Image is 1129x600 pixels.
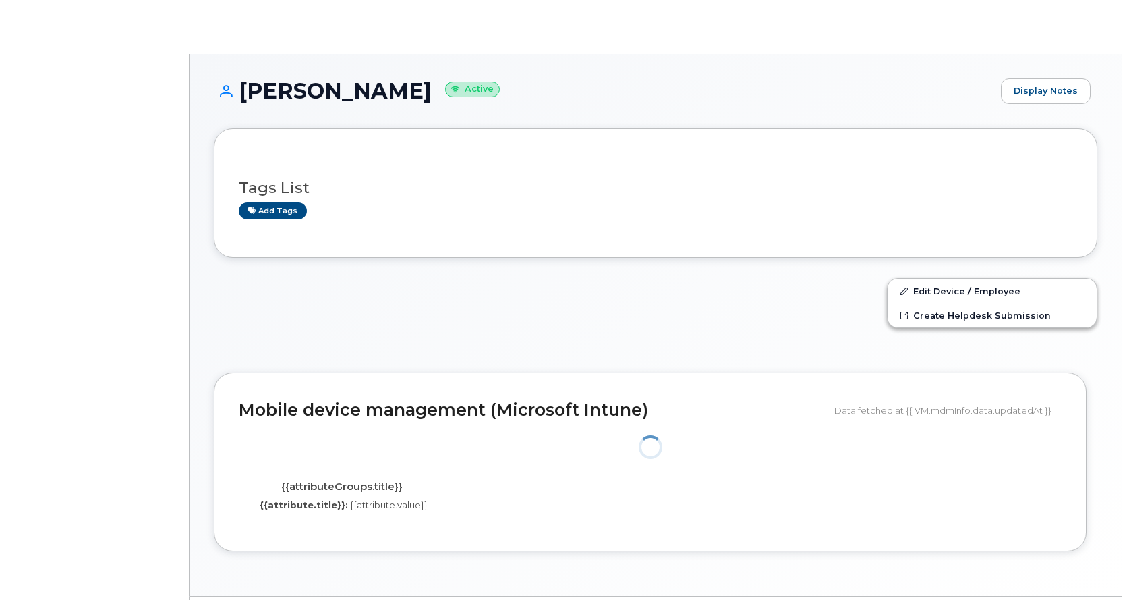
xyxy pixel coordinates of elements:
h4: {{attributeGroups.title}} [249,481,434,493]
a: Create Helpdesk Submission [888,303,1097,327]
a: Add tags [239,202,307,219]
a: Display Notes [1001,78,1091,104]
label: {{attribute.title}}: [260,499,348,512]
small: Active [445,82,500,97]
h1: [PERSON_NAME] [214,79,994,103]
span: {{attribute.value}} [350,499,428,510]
h3: Tags List [239,180,1072,196]
h2: Mobile device management (Microsoft Intune) [239,401,824,420]
a: Edit Device / Employee [888,279,1097,303]
div: Data fetched at {{ VM.mdmInfo.data.updatedAt }} [834,398,1062,423]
